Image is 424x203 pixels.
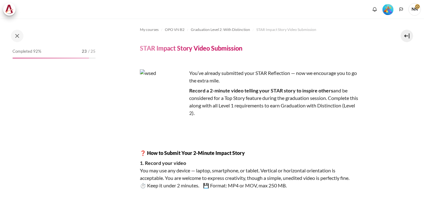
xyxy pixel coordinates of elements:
nav: Navigation bar [140,25,380,35]
p: and be considered for a Top Story feature during the graduation session. Complete this along with... [140,87,358,117]
a: Graduation Level 2: With Distinction [191,26,250,33]
div: Level #5 [382,3,393,15]
img: wsed [140,69,187,116]
button: Languages [397,5,406,14]
a: Architeck Architeck [3,3,19,16]
h4: STAR Impact Story Video Submission [140,44,242,52]
a: User menu [408,3,421,16]
img: Level #5 [382,4,393,15]
div: Show notification window with no new notifications [370,5,379,14]
a: STAR Impact Story Video Submission [256,26,316,33]
p: You may use any device — laptop, smartphone, or tablet. Vertical or horizontal orientation is acc... [140,159,358,189]
span: My courses [140,27,159,32]
a: OPO VN B2 [165,26,185,33]
span: Completed 92% [12,48,41,55]
strong: 1. Record your video [140,160,186,166]
img: Architeck [5,5,14,14]
span: 23 [82,48,87,55]
strong: ❓ How to Submit Your 2-Minute Impact Story [140,150,245,156]
span: NN [408,3,421,16]
a: Level #5 [380,3,396,15]
span: / 25 [88,48,96,55]
a: My courses [140,26,159,33]
strong: Record a 2-minute video telling your STAR story to inspire others [189,87,333,93]
span: OPO VN B2 [165,27,185,32]
span: Graduation Level 2: With Distinction [191,27,250,32]
span: STAR Impact Story Video Submission [256,27,316,32]
p: You’ve already submitted your STAR Reflection — now we encourage you to go the extra mile. [140,69,358,84]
